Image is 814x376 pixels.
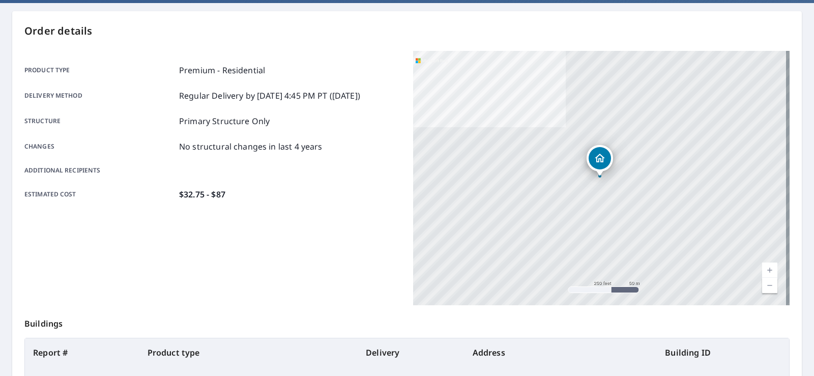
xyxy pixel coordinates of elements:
[25,338,139,367] th: Report #
[139,338,358,367] th: Product type
[24,115,175,127] p: Structure
[24,64,175,76] p: Product type
[762,278,777,293] a: Current Level 17, Zoom Out
[24,90,175,102] p: Delivery method
[179,188,225,200] p: $32.75 - $87
[24,305,790,338] p: Buildings
[24,188,175,200] p: Estimated cost
[358,338,464,367] th: Delivery
[179,64,265,76] p: Premium - Residential
[464,338,657,367] th: Address
[657,338,789,367] th: Building ID
[762,263,777,278] a: Current Level 17, Zoom In
[179,90,360,102] p: Regular Delivery by [DATE] 4:45 PM PT ([DATE])
[179,115,270,127] p: Primary Structure Only
[24,166,175,175] p: Additional recipients
[24,23,790,39] p: Order details
[24,140,175,153] p: Changes
[587,145,613,177] div: Dropped pin, building 1, Residential property, 1250 14th Rd Clay Center, KS 67432
[179,140,323,153] p: No structural changes in last 4 years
